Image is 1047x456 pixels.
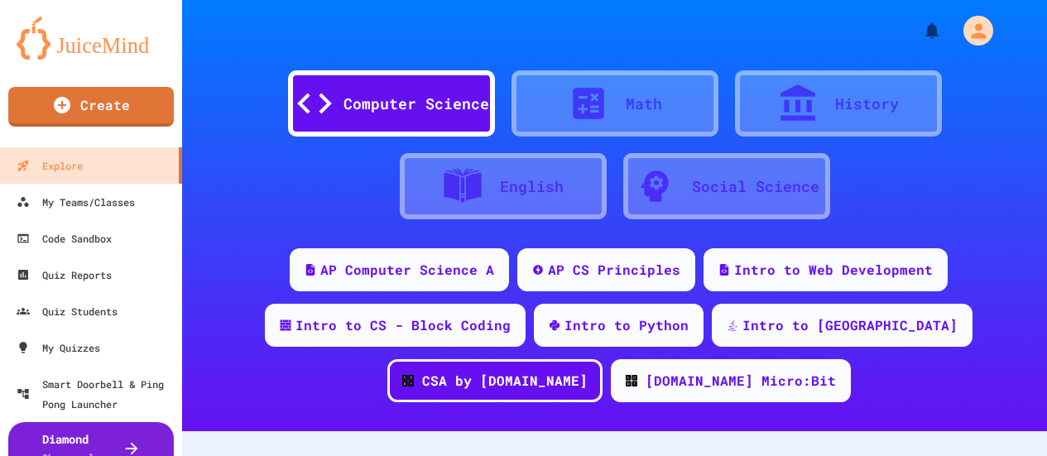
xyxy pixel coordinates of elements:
[422,371,588,391] div: CSA by [DOMAIN_NAME]
[626,375,637,386] img: CODE_logo_RGB.png
[564,315,689,335] div: Intro to Python
[626,93,662,115] div: Math
[734,260,933,280] div: Intro to Web Development
[295,315,511,335] div: Intro to CS - Block Coding
[17,156,83,175] div: Explore
[402,375,414,386] img: CODE_logo_RGB.png
[17,301,118,321] div: Quiz Students
[343,93,489,115] div: Computer Science
[500,175,564,198] div: English
[891,17,946,45] div: My Notifications
[548,260,680,280] div: AP CS Principles
[320,260,494,280] div: AP Computer Science A
[692,175,819,198] div: Social Science
[17,265,112,285] div: Quiz Reports
[646,371,836,391] div: [DOMAIN_NAME] Micro:Bit
[835,93,899,115] div: History
[8,87,174,127] a: Create
[742,315,958,335] div: Intro to [GEOGRAPHIC_DATA]
[17,192,135,212] div: My Teams/Classes
[17,17,166,60] img: logo-orange.svg
[17,374,175,414] div: Smart Doorbell & Ping Pong Launcher
[17,338,100,358] div: My Quizzes
[17,228,112,248] div: Code Sandbox
[946,12,997,50] div: My Account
